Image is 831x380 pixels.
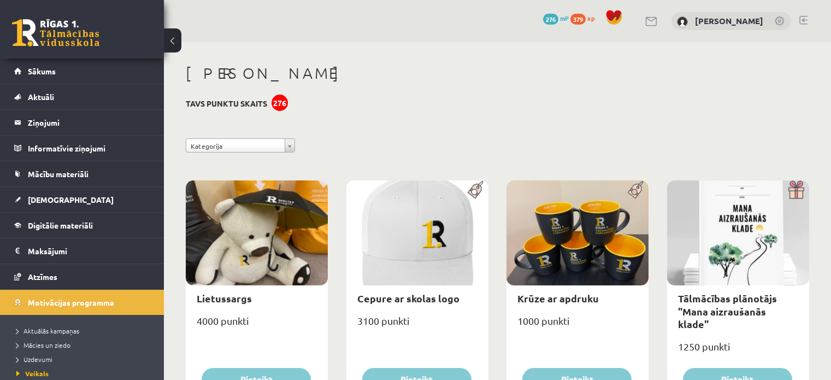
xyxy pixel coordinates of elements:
legend: Ziņojumi [28,110,150,135]
div: 1250 punkti [667,337,809,365]
h3: Tavs punktu skaits [186,99,267,108]
a: Kategorija [186,138,295,153]
span: Atzīmes [28,272,57,282]
h1: [PERSON_NAME] [186,64,809,83]
span: Aktuāli [28,92,54,102]
a: Atzīmes [14,264,150,289]
a: Cepure ar skolas logo [357,292,459,305]
span: Mācies un ziedo [16,341,70,349]
a: Rīgas 1. Tālmācības vidusskola [12,19,99,46]
span: Aktuālās kampaņas [16,326,79,335]
span: [DEMOGRAPHIC_DATA] [28,195,114,204]
a: Mācies un ziedo [16,340,153,350]
a: Motivācijas programma [14,290,150,315]
span: Kategorija [191,139,280,153]
a: Krūze ar apdruku [517,292,599,305]
span: Veikals [16,369,49,378]
span: 379 [570,14,586,25]
div: 276 [272,95,288,111]
span: Sākums [28,66,56,76]
a: Uzdevumi [16,354,153,364]
span: Uzdevumi [16,355,52,364]
a: Sākums [14,59,150,84]
a: Aktuālās kampaņas [16,326,153,336]
a: [PERSON_NAME] [695,15,763,26]
a: Ziņojumi [14,110,150,135]
a: Lietussargs [197,292,252,305]
a: Veikals [16,369,153,378]
a: 379 xp [570,14,600,22]
span: 276 [543,14,558,25]
span: mP [560,14,569,22]
a: Mācību materiāli [14,161,150,186]
img: Dāvana ar pārsteigumu [785,180,809,199]
legend: Maksājumi [28,238,150,264]
img: Marta Broka [677,16,688,27]
a: Tālmācības plānotājs "Mana aizraušanās klade" [678,292,777,330]
span: xp [587,14,594,22]
a: Aktuāli [14,84,150,109]
img: Populāra prece [464,180,488,199]
span: Mācību materiāli [28,169,89,179]
div: 4000 punkti [186,312,328,339]
a: Informatīvie ziņojumi [14,136,150,161]
div: 3100 punkti [346,312,488,339]
legend: Informatīvie ziņojumi [28,136,150,161]
a: [DEMOGRAPHIC_DATA] [14,187,150,212]
img: Populāra prece [624,180,649,199]
a: Maksājumi [14,238,150,264]
span: Motivācijas programma [28,297,114,307]
span: Digitālie materiāli [28,220,93,230]
a: 276 mP [543,14,569,22]
div: 1000 punkti [506,312,649,339]
a: Digitālie materiāli [14,213,150,238]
